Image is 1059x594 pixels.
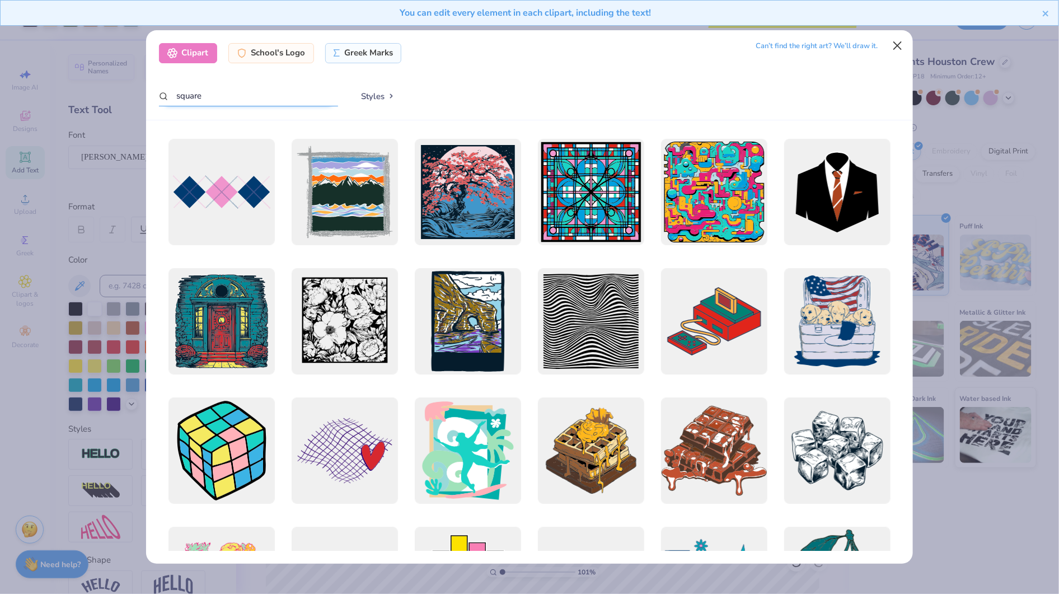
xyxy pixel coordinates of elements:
[349,86,407,107] button: Styles
[159,43,217,63] div: Clipart
[887,35,908,57] button: Close
[325,43,402,63] div: Greek Marks
[159,86,338,106] input: Search by name
[228,43,314,63] div: School's Logo
[9,6,1042,20] div: You can edit every element in each clipart, including the text!
[1042,6,1050,20] button: close
[756,36,878,56] div: Can’t find the right art? We’ll draw it.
